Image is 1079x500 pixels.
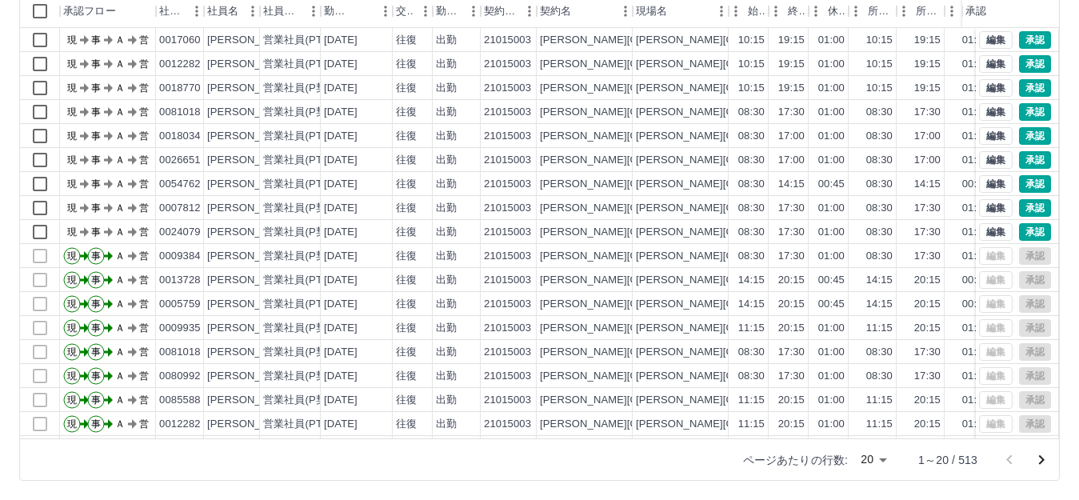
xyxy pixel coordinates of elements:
[91,130,101,142] text: 事
[159,297,201,312] div: 0005759
[540,201,737,216] div: [PERSON_NAME][GEOGRAPHIC_DATA]
[914,81,941,96] div: 19:15
[866,249,893,264] div: 08:30
[115,154,125,166] text: Ａ
[738,225,765,240] div: 08:30
[324,81,358,96] div: [DATE]
[207,57,294,72] div: [PERSON_NAME]
[263,105,341,120] div: 営業社員(P契約)
[914,177,941,192] div: 14:15
[484,57,531,72] div: 21015003
[207,153,294,168] div: [PERSON_NAME]
[159,225,201,240] div: 0024079
[636,57,921,72] div: [PERSON_NAME][GEOGRAPHIC_DATA][PERSON_NAME]
[636,273,921,288] div: [PERSON_NAME][GEOGRAPHIC_DATA][PERSON_NAME]
[207,177,294,192] div: [PERSON_NAME]
[324,105,358,120] div: [DATE]
[159,249,201,264] div: 0009384
[914,249,941,264] div: 17:30
[115,34,125,46] text: Ａ
[263,321,341,336] div: 営業社員(P契約)
[436,81,457,96] div: 出勤
[778,33,805,48] div: 19:15
[818,81,845,96] div: 01:00
[139,274,149,286] text: 営
[778,105,805,120] div: 17:30
[962,153,989,168] div: 01:00
[139,34,149,46] text: 営
[540,81,737,96] div: [PERSON_NAME][GEOGRAPHIC_DATA]
[484,105,531,120] div: 21015003
[818,129,845,144] div: 01:00
[818,105,845,120] div: 01:00
[139,250,149,262] text: 営
[636,225,921,240] div: [PERSON_NAME][GEOGRAPHIC_DATA][PERSON_NAME]
[207,273,294,288] div: [PERSON_NAME]
[91,298,101,310] text: 事
[115,226,125,238] text: Ａ
[866,33,893,48] div: 10:15
[914,225,941,240] div: 17:30
[738,33,765,48] div: 10:15
[738,129,765,144] div: 08:30
[207,297,294,312] div: [PERSON_NAME]
[484,177,531,192] div: 21015003
[396,297,417,312] div: 往復
[979,151,1013,169] button: 編集
[115,82,125,94] text: Ａ
[115,274,125,286] text: Ａ
[324,249,358,264] div: [DATE]
[914,153,941,168] div: 17:00
[207,81,294,96] div: [PERSON_NAME]
[484,273,531,288] div: 21015003
[979,79,1013,97] button: 編集
[962,297,989,312] div: 00:45
[139,298,149,310] text: 営
[67,178,77,190] text: 現
[818,249,845,264] div: 01:00
[91,34,101,46] text: 事
[484,297,531,312] div: 21015003
[396,249,417,264] div: 往復
[91,274,101,286] text: 事
[396,129,417,144] div: 往復
[91,226,101,238] text: 事
[91,202,101,214] text: 事
[67,130,77,142] text: 現
[636,33,921,48] div: [PERSON_NAME][GEOGRAPHIC_DATA][PERSON_NAME]
[540,273,737,288] div: [PERSON_NAME][GEOGRAPHIC_DATA]
[962,177,989,192] div: 00:45
[263,33,347,48] div: 営業社員(PT契約)
[636,249,921,264] div: [PERSON_NAME][GEOGRAPHIC_DATA][PERSON_NAME]
[263,81,341,96] div: 営業社員(P契約)
[540,57,737,72] div: [PERSON_NAME][GEOGRAPHIC_DATA]
[778,81,805,96] div: 19:15
[962,273,989,288] div: 00:45
[263,297,347,312] div: 営業社員(PT契約)
[67,250,77,262] text: 現
[207,129,294,144] div: [PERSON_NAME]
[738,321,765,336] div: 11:15
[778,177,805,192] div: 14:15
[540,33,737,48] div: [PERSON_NAME][GEOGRAPHIC_DATA]
[866,177,893,192] div: 08:30
[738,177,765,192] div: 08:30
[436,105,457,120] div: 出勤
[159,201,201,216] div: 0007812
[159,273,201,288] div: 0013728
[738,105,765,120] div: 08:30
[778,297,805,312] div: 20:15
[540,177,737,192] div: [PERSON_NAME][GEOGRAPHIC_DATA]
[540,153,737,168] div: [PERSON_NAME][GEOGRAPHIC_DATA]
[962,33,989,48] div: 01:00
[324,33,358,48] div: [DATE]
[1025,444,1057,476] button: 次のページへ
[962,105,989,120] div: 01:00
[396,225,417,240] div: 往復
[436,33,457,48] div: 出勤
[396,177,417,192] div: 往復
[436,57,457,72] div: 出勤
[436,273,457,288] div: 出勤
[436,249,457,264] div: 出勤
[738,201,765,216] div: 08:30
